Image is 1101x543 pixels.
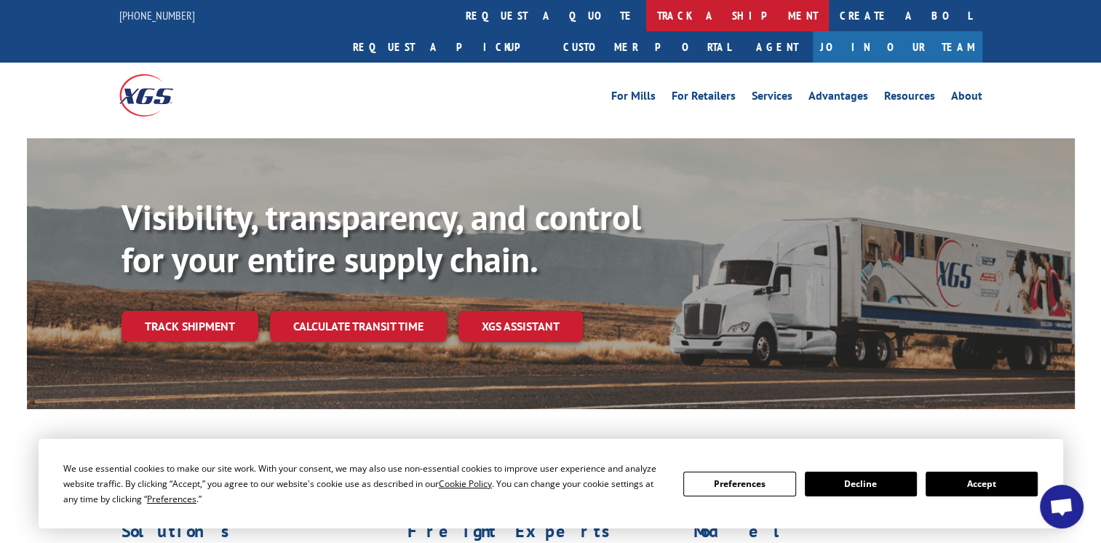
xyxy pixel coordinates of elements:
[926,472,1038,496] button: Accept
[611,90,656,106] a: For Mills
[342,31,552,63] a: Request a pickup
[951,90,982,106] a: About
[808,90,868,106] a: Advantages
[119,8,195,23] a: [PHONE_NUMBER]
[884,90,935,106] a: Resources
[122,311,258,341] a: Track shipment
[458,311,583,342] a: XGS ASSISTANT
[147,493,196,505] span: Preferences
[683,472,795,496] button: Preferences
[813,31,982,63] a: Join Our Team
[805,472,917,496] button: Decline
[439,477,492,490] span: Cookie Policy
[63,461,666,507] div: We use essential cookies to make our site work. With your consent, we may also use non-essential ...
[742,31,813,63] a: Agent
[552,31,742,63] a: Customer Portal
[39,439,1063,528] div: Cookie Consent Prompt
[122,194,641,282] b: Visibility, transparency, and control for your entire supply chain.
[270,311,447,342] a: Calculate transit time
[672,90,736,106] a: For Retailers
[1040,485,1084,528] div: Open chat
[752,90,792,106] a: Services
